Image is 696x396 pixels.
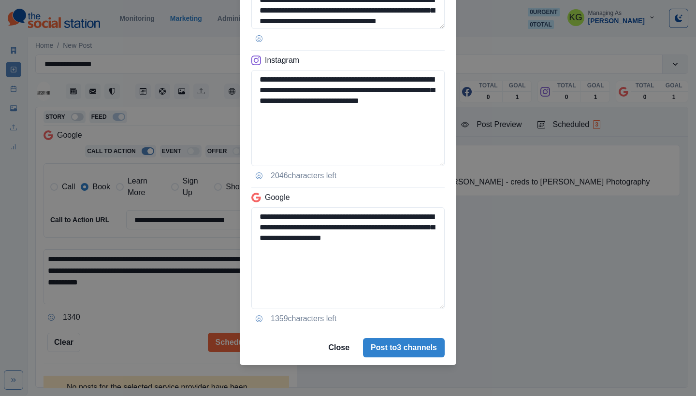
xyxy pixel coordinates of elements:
button: Post to3 channels [363,338,445,357]
button: Close [320,338,357,357]
p: Instagram [265,55,299,66]
p: Google [265,192,290,203]
button: Opens Emoji Picker [251,311,267,326]
button: Opens Emoji Picker [251,31,267,46]
p: 2046 characters left [271,170,336,182]
button: Opens Emoji Picker [251,168,267,184]
p: 1359 characters left [271,313,336,325]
